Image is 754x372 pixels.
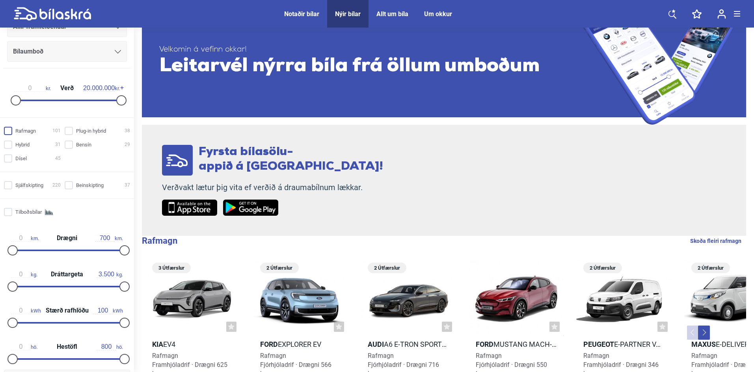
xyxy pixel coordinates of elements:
[55,235,79,241] span: Drægni
[476,340,493,348] b: Ford
[58,85,76,91] span: Verð
[583,340,614,348] b: Peugeot
[93,307,123,314] span: kWh
[83,85,120,92] span: kr.
[690,236,741,246] a: Skoða fleiri rafmagn
[159,55,581,78] span: Leitarvél nýrra bíla frá öllum umboðum
[97,343,123,350] span: hö.
[376,10,408,18] a: Allt um bíla
[76,127,106,135] span: Plug-in hybrid
[55,154,61,163] span: 45
[49,271,85,278] span: Dráttargeta
[76,181,104,189] span: Beinskipting
[424,10,452,18] a: Um okkur
[372,263,402,273] span: 2 Útfærslur
[15,154,27,163] span: Dísel
[11,307,41,314] span: kWh
[55,344,79,350] span: Hestöfl
[260,340,278,348] b: Ford
[687,326,699,340] button: Previous
[52,127,61,135] span: 101
[76,141,91,149] span: Bensín
[15,208,42,216] span: Tilboðsbílar
[125,127,130,135] span: 38
[156,263,187,273] span: 3 Útfærslur
[284,10,319,18] a: Notaðir bílar
[15,141,30,149] span: Hybrid
[264,263,295,273] span: 2 Útfærslur
[125,181,130,189] span: 37
[44,307,91,314] span: Stærð rafhlöðu
[695,263,726,273] span: 2 Útfærslur
[145,340,240,349] h2: EV4
[199,146,383,173] span: Fyrsta bílasölu- appið á [GEOGRAPHIC_DATA]!
[55,141,61,149] span: 31
[11,235,39,242] span: km.
[125,141,130,149] span: 29
[698,326,710,340] button: Next
[717,9,726,19] img: user-login.svg
[335,10,361,18] a: Nýir bílar
[11,343,37,350] span: hö.
[14,85,51,92] span: kr.
[368,340,384,348] b: Audi
[576,340,672,349] h2: e-Partner Van L1
[253,340,348,349] h2: Explorer EV
[13,46,43,57] span: Bílaumboð
[152,340,163,348] b: Kia
[15,127,36,135] span: Rafmagn
[587,263,618,273] span: 2 Útfærslur
[11,271,37,278] span: kg.
[162,183,383,192] p: Verðvakt lætur þig vita ef verðið á draumabílnum lækkar.
[95,235,123,242] span: km.
[691,340,716,348] b: Maxus
[159,45,581,55] span: Velkomin á vefinn okkar!
[142,236,177,246] b: Rafmagn
[15,181,43,189] span: Sjálfskipting
[52,181,61,189] span: 220
[469,340,564,349] h2: Mustang Mach-E LR
[361,340,456,349] h2: A6 e-tron Sportback quattro
[97,271,123,278] span: kg.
